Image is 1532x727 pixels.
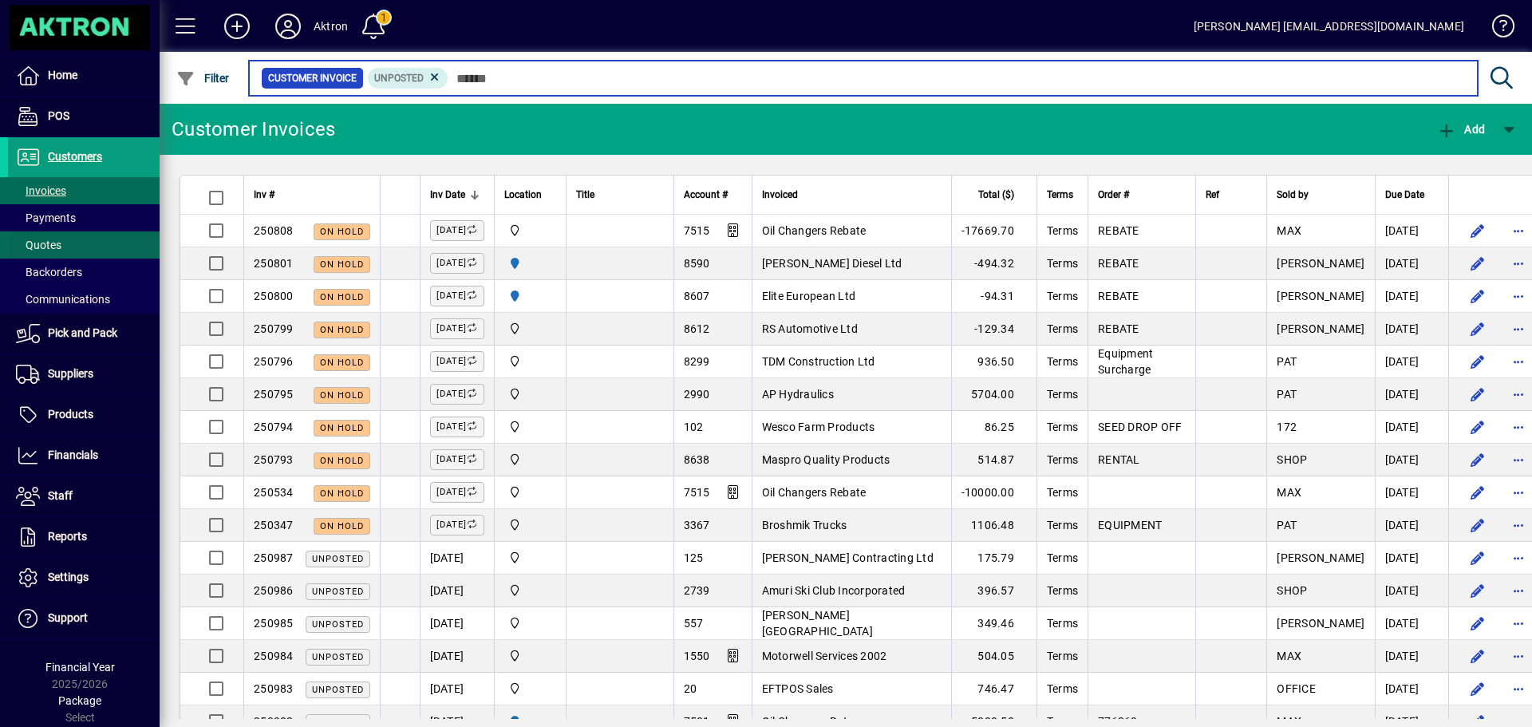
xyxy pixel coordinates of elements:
[1277,388,1297,401] span: PAT
[504,186,542,203] span: Location
[420,673,494,705] td: [DATE]
[8,517,160,557] a: Reports
[420,575,494,607] td: [DATE]
[684,421,704,433] span: 102
[8,56,160,96] a: Home
[1047,584,1078,597] span: Terms
[430,318,484,339] label: [DATE]
[254,186,370,203] div: Inv #
[951,378,1036,411] td: 5704.00
[430,417,484,437] label: [DATE]
[1465,512,1491,538] button: Edit
[684,617,704,630] span: 557
[172,64,234,93] button: Filter
[1047,682,1078,695] span: Terms
[684,257,710,270] span: 8590
[1375,575,1448,607] td: [DATE]
[254,617,294,630] span: 250985
[1277,322,1364,335] span: [PERSON_NAME]
[1047,355,1078,368] span: Terms
[504,186,556,203] div: Location
[684,650,710,662] span: 1550
[1375,673,1448,705] td: [DATE]
[1277,650,1301,662] span: MAX
[312,554,364,564] span: Unposted
[504,385,556,403] span: Central
[1465,218,1491,243] button: Edit
[254,650,294,662] span: 250984
[1506,283,1532,309] button: More options
[420,640,494,673] td: [DATE]
[504,255,556,272] span: HAMILTON
[1375,247,1448,280] td: [DATE]
[684,322,710,335] span: 8612
[504,320,556,338] span: Central
[254,257,294,270] span: 250801
[8,395,160,435] a: Products
[320,390,364,401] span: On hold
[1506,218,1532,243] button: More options
[8,286,160,313] a: Communications
[1047,519,1078,531] span: Terms
[1047,617,1078,630] span: Terms
[951,247,1036,280] td: -494.32
[48,489,73,502] span: Staff
[48,611,88,624] span: Support
[430,351,484,372] label: [DATE]
[1465,447,1491,472] button: Edit
[961,186,1029,203] div: Total ($)
[254,290,294,302] span: 250800
[1047,290,1078,302] span: Terms
[254,486,294,499] span: 250534
[1098,257,1139,270] span: REBATE
[254,421,294,433] span: 250794
[374,73,424,84] span: Unposted
[268,70,357,86] span: Customer Invoice
[1047,486,1078,499] span: Terms
[1277,453,1307,466] span: SHOP
[48,530,87,543] span: Reports
[176,72,230,85] span: Filter
[8,599,160,638] a: Support
[254,551,294,564] span: 250987
[1277,290,1364,302] span: [PERSON_NAME]
[504,418,556,436] span: Central
[1047,453,1078,466] span: Terms
[504,582,556,599] span: Central
[1465,480,1491,505] button: Edit
[1375,444,1448,476] td: [DATE]
[8,436,160,476] a: Financials
[762,355,875,368] span: TDM Construction Ltd
[1375,476,1448,509] td: [DATE]
[254,186,274,203] span: Inv #
[951,575,1036,607] td: 396.57
[684,186,728,203] span: Account #
[320,456,364,466] span: On hold
[951,313,1036,346] td: -129.34
[1047,388,1078,401] span: Terms
[1194,14,1464,39] div: [PERSON_NAME] [EMAIL_ADDRESS][DOMAIN_NAME]
[951,673,1036,705] td: 746.47
[951,346,1036,378] td: 936.50
[1047,421,1078,433] span: Terms
[504,549,556,567] span: Central
[430,186,484,203] div: Inv Date
[430,515,484,535] label: [DATE]
[1465,676,1491,701] button: Edit
[504,484,556,501] span: Central
[1465,610,1491,636] button: Edit
[1375,280,1448,313] td: [DATE]
[978,186,1014,203] span: Total ($)
[504,287,556,305] span: HAMILTON
[1375,215,1448,247] td: [DATE]
[951,607,1036,640] td: 349.46
[762,290,856,302] span: Elite European Ltd
[320,423,364,433] span: On hold
[1506,349,1532,374] button: More options
[254,519,294,531] span: 250347
[762,519,847,531] span: Broshmik Trucks
[951,444,1036,476] td: 514.87
[430,482,484,503] label: [DATE]
[430,186,465,203] span: Inv Date
[1480,3,1512,55] a: Knowledge Base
